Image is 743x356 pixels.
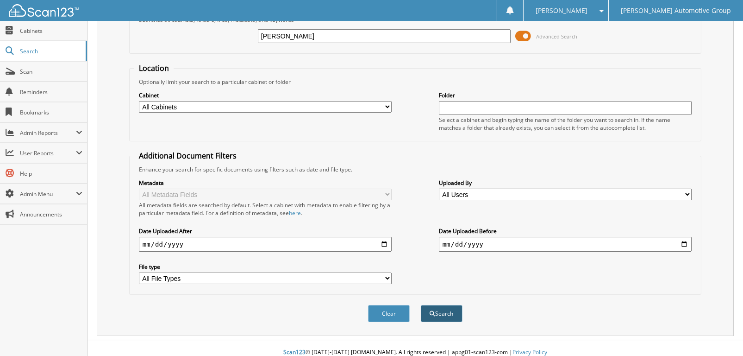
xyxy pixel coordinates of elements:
[139,227,392,235] label: Date Uploaded After
[621,8,731,13] span: [PERSON_NAME] Automotive Group
[20,129,76,137] span: Admin Reports
[536,33,577,40] span: Advanced Search
[139,91,392,99] label: Cabinet
[20,190,76,198] span: Admin Menu
[439,116,692,132] div: Select a cabinet and begin typing the name of the folder you want to search in. If the name match...
[439,227,692,235] label: Date Uploaded Before
[20,108,82,116] span: Bookmarks
[134,165,696,173] div: Enhance your search for specific documents using filters such as date and file type.
[20,27,82,35] span: Cabinets
[20,149,76,157] span: User Reports
[536,8,587,13] span: [PERSON_NAME]
[134,63,174,73] legend: Location
[20,68,82,76] span: Scan
[139,237,392,252] input: start
[368,305,410,322] button: Clear
[20,170,82,178] span: Help
[9,4,79,17] img: scan123-logo-white.svg
[421,305,462,322] button: Search
[697,311,743,356] iframe: Chat Widget
[512,348,547,356] a: Privacy Policy
[20,88,82,96] span: Reminders
[139,179,392,187] label: Metadata
[20,47,81,55] span: Search
[283,348,306,356] span: Scan123
[289,209,301,217] a: here
[439,237,692,252] input: end
[139,201,392,217] div: All metadata fields are searched by default. Select a cabinet with metadata to enable filtering b...
[134,78,696,86] div: Optionally limit your search to a particular cabinet or folder
[20,210,82,218] span: Announcements
[134,151,241,161] legend: Additional Document Filters
[439,179,692,187] label: Uploaded By
[139,263,392,271] label: File type
[439,91,692,99] label: Folder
